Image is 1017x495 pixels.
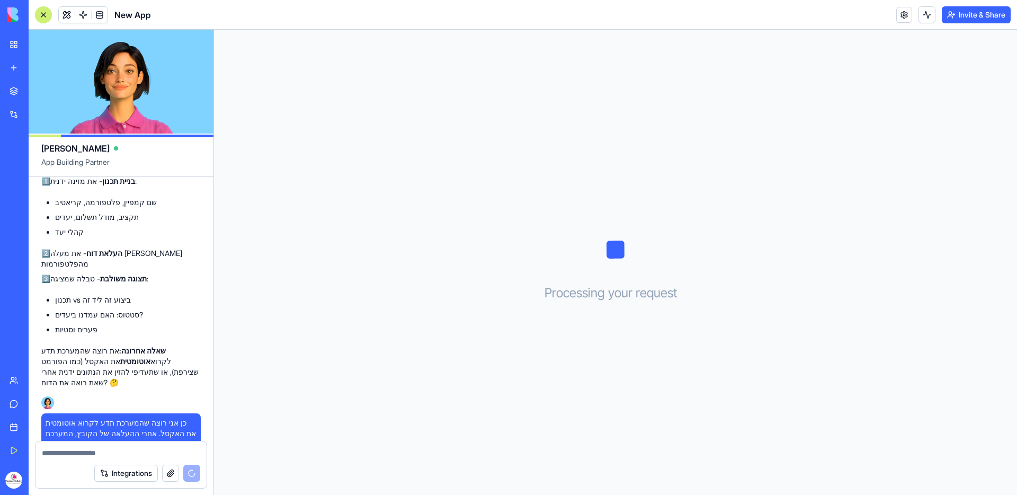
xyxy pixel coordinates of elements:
img: ACg8ocKMQCUJjDmNnjqpVifN5G6XsVCYYkae39Hpp_vHDr97E5sZlDtS=s96-c [5,472,22,489]
button: Integrations [94,465,158,482]
span: App Building Partner [41,157,201,176]
p: 3️⃣ - טבלה שמציגה: [41,273,201,284]
li: תכנון vs ביצוע זה ליד זה [55,295,201,305]
strong: שאלה אחרונה: [119,346,166,355]
strong: בניית תכנון [102,176,135,185]
button: Invite & Share [942,6,1011,23]
p: 2️⃣ - את מעלה [PERSON_NAME] מהפלטפורמות [41,248,201,269]
span: כן אני רוצה שהמערכת תדע לקרוא אוטומטית את האקסל. אחרי ההעלאה של הקובץ, המערכת תשאל אותי לאיזה קמפ... [46,418,197,460]
li: שם קמפיין, פלטפורמה, קריאטיב [55,197,201,208]
strong: העלאת דוח [86,249,122,258]
li: קהלי יעד [55,227,201,237]
strong: אוטומטית [120,357,150,366]
li: סטטוס: האם עמדנו ביעדים? [55,310,201,320]
img: Ella_00000_wcx2te.png [41,396,54,409]
img: logo [7,7,73,22]
h3: Processing your request [545,285,687,302]
span: [PERSON_NAME] [41,142,110,155]
strong: תצוגה משולבת [100,274,147,283]
li: פערים וסטיות [55,324,201,335]
span: New App [114,8,151,21]
p: את רוצה שהמערכת תדע לקרוא את האקסל (כמו הפורמט שצירפת), או שתעדיפי להזין את הנתונים ידנית אחרי שא... [41,346,201,388]
li: תקציב, מודל תשלום, יעדים [55,212,201,223]
p: 1️⃣ - את מזינה ידנית: [41,176,201,187]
